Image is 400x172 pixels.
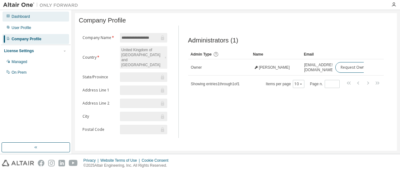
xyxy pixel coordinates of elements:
span: [EMAIL_ADDRESS][DOMAIN_NAME] [304,62,337,72]
div: License Settings [4,48,34,53]
span: Administrators (1) [188,37,238,44]
label: Postal Code [82,127,116,132]
div: Cookie Consent [142,158,172,163]
div: Email [304,49,330,59]
div: Website Terms of Use [100,158,142,163]
span: [PERSON_NAME] [259,65,290,70]
label: City [82,114,116,119]
div: United Kingdom of [GEOGRAPHIC_DATA] and [GEOGRAPHIC_DATA] [120,46,167,69]
button: 10 [294,81,303,86]
div: Company Profile [12,37,41,42]
button: Request Owner Change [335,62,388,73]
label: Address Line 1 [82,88,116,93]
label: Address Line 2 [82,101,116,106]
div: Managed [12,59,27,64]
img: facebook.svg [38,160,44,166]
label: Company Name [82,35,116,40]
span: Company Profile [79,17,126,24]
div: User Profile [12,25,31,30]
img: youtube.svg [69,160,78,166]
img: linkedin.svg [58,160,65,166]
span: Owner [191,65,202,70]
div: United Kingdom of [GEOGRAPHIC_DATA] and [GEOGRAPHIC_DATA] [120,47,164,68]
span: Items per page [266,80,304,88]
img: altair_logo.svg [2,160,34,166]
div: Name [253,49,299,59]
div: On Prem [12,70,27,75]
label: Country [82,55,116,60]
span: Admin Type [191,52,212,57]
img: instagram.svg [48,160,55,166]
span: Showing entries 1 through 1 of 1 [191,82,240,86]
div: Dashboard [12,14,30,19]
span: Page n. [310,80,340,88]
label: State/Province [82,75,116,80]
div: Privacy [83,158,100,163]
img: Altair One [3,2,81,8]
p: © 2025 Altair Engineering, Inc. All Rights Reserved. [83,163,172,168]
